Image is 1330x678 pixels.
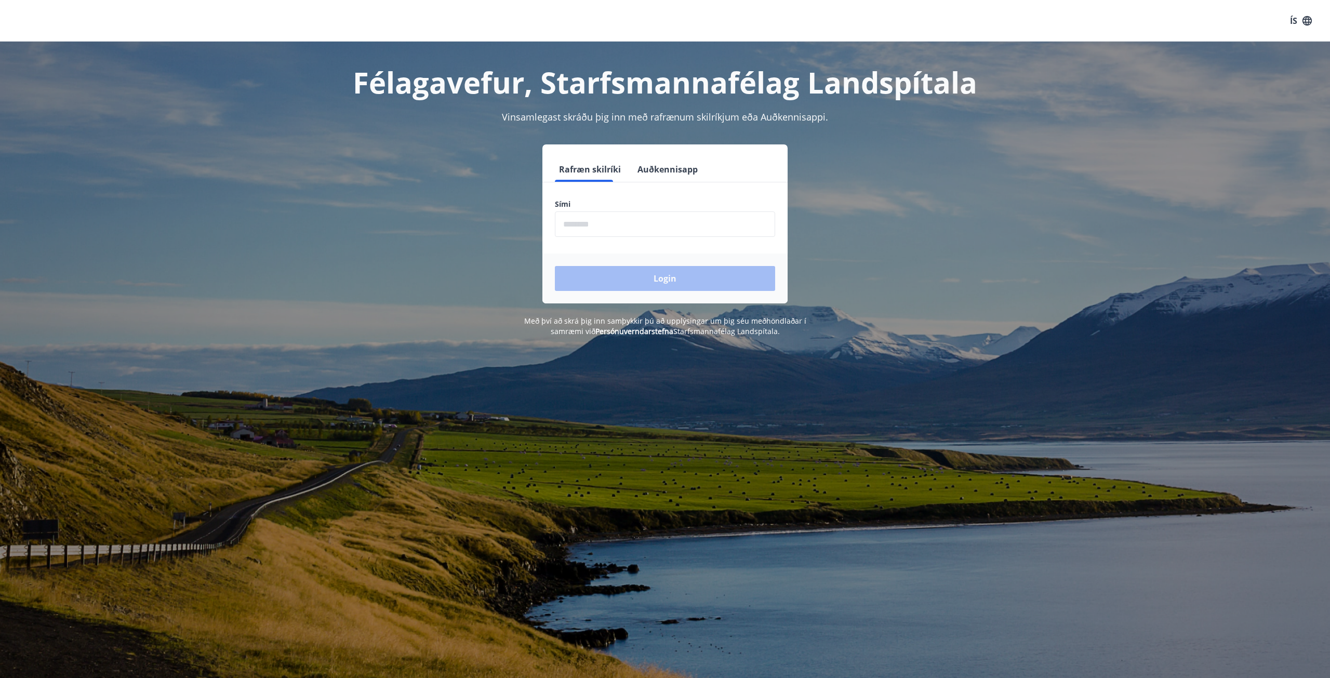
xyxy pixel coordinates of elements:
[303,62,1027,102] h1: Félagavefur, Starfsmannafélag Landspítala
[524,316,806,336] span: Með því að skrá þig inn samþykkir þú að upplýsingar um þig séu meðhöndlaðar í samræmi við Starfsm...
[633,157,702,182] button: Auðkennisapp
[595,326,673,336] a: Persónuverndarstefna
[555,157,625,182] button: Rafræn skilríki
[555,199,775,209] label: Sími
[502,111,828,123] span: Vinsamlegast skráðu þig inn með rafrænum skilríkjum eða Auðkennisappi.
[1284,11,1318,30] button: ÍS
